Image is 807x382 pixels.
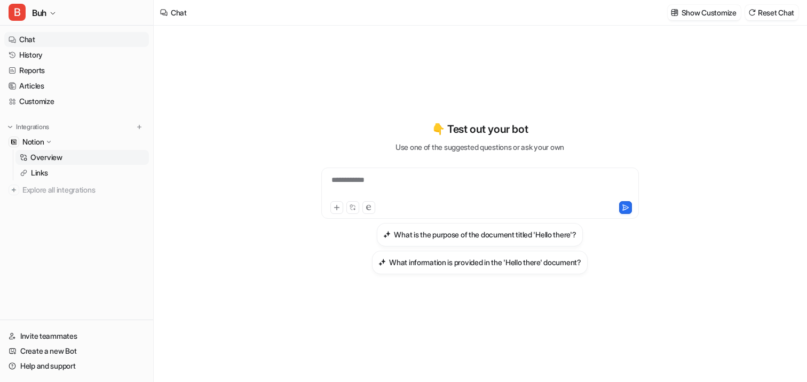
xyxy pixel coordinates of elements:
[671,9,678,17] img: customize
[394,229,576,240] h3: What is the purpose of the document titled 'Hello there'?
[432,121,528,137] p: 👇 Test out your bot
[9,4,26,21] span: B
[4,47,149,62] a: History
[16,123,49,131] p: Integrations
[15,150,149,165] a: Overview
[383,230,391,238] img: What is the purpose of the document titled 'Hello there'?
[15,165,149,180] a: Links
[4,122,52,132] button: Integrations
[4,359,149,373] a: Help and support
[4,182,149,197] a: Explore all integrations
[745,5,798,20] button: Reset Chat
[22,137,44,147] p: Notion
[22,181,145,198] span: Explore all integrations
[32,5,46,20] span: Buh
[30,152,62,163] p: Overview
[389,257,581,268] h3: What information is provided in the 'Hello there' document?
[4,32,149,47] a: Chat
[136,123,143,131] img: menu_add.svg
[748,9,756,17] img: reset
[171,7,187,18] div: Chat
[378,258,386,266] img: What information is provided in the 'Hello there' document?
[395,141,564,153] p: Use one of the suggested questions or ask your own
[6,123,14,131] img: expand menu
[4,78,149,93] a: Articles
[377,223,582,246] button: What is the purpose of the document titled 'Hello there'?What is the purpose of the document titl...
[4,344,149,359] a: Create a new Bot
[4,94,149,109] a: Customize
[372,251,587,274] button: What information is provided in the 'Hello there' document?What information is provided in the 'H...
[668,5,741,20] button: Show Customize
[31,168,48,178] p: Links
[11,139,17,145] img: Notion
[9,185,19,195] img: explore all integrations
[682,7,737,18] p: Show Customize
[4,63,149,78] a: Reports
[4,329,149,344] a: Invite teammates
